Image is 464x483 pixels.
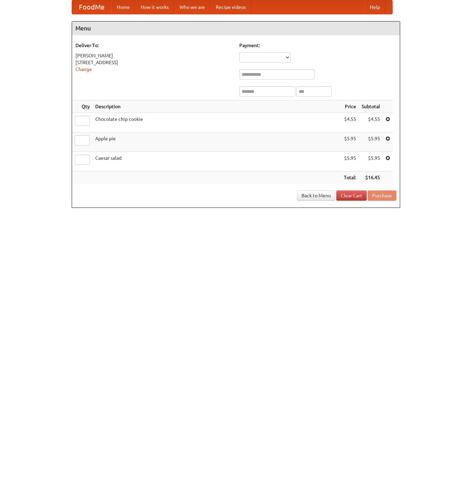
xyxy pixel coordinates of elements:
[336,190,367,201] a: Clear Cart
[72,100,93,113] th: Qty
[93,113,341,132] td: Chocolate chip cookie
[359,132,383,152] td: $5.95
[239,42,396,49] h5: Payment:
[341,113,359,132] td: $4.55
[359,171,383,184] th: $16.45
[364,0,385,14] a: Help
[341,100,359,113] th: Price
[75,52,233,59] div: [PERSON_NAME]
[174,0,210,14] a: Who we are
[111,0,135,14] a: Home
[210,0,251,14] a: Recipe videos
[72,0,111,14] a: FoodMe
[359,113,383,132] td: $4.55
[341,171,359,184] th: Total:
[75,59,233,66] div: [STREET_ADDRESS]
[359,100,383,113] th: Subtotal
[75,42,233,49] h5: Deliver To:
[93,152,341,171] td: Caesar salad
[72,22,400,35] h4: Menu
[341,152,359,171] td: $5.95
[359,152,383,171] td: $5.95
[341,132,359,152] td: $5.95
[135,0,174,14] a: How it works
[368,190,396,201] button: Purchase
[75,67,92,72] a: Change
[93,100,341,113] th: Description
[297,190,335,201] a: Back to Menu
[93,132,341,152] td: Apple pie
